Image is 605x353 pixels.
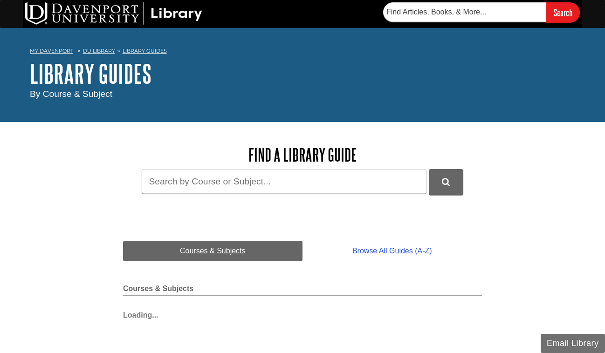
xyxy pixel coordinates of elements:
[546,2,580,22] input: Search
[123,305,482,321] div: Loading...
[302,241,482,261] a: Browse All Guides (A-Z)
[123,48,167,54] a: Library Guides
[30,88,575,101] div: By Course & Subject
[123,285,482,296] h2: Courses & Subjects
[442,178,450,186] i: Search Library Guides
[142,169,426,194] input: Search by Course or Subject...
[383,2,580,22] form: Searches DU Library's articles, books, and more
[30,45,575,60] nav: breadcrumb
[383,2,546,22] input: Find Articles, Books, & More...
[30,60,575,88] h1: Library Guides
[541,334,605,353] button: Email Library
[123,241,302,261] a: Courses & Subjects
[25,2,202,25] img: DU Library
[123,145,482,164] h2: Find a Library Guide
[83,48,115,54] a: DU Library
[30,47,73,55] a: My Davenport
